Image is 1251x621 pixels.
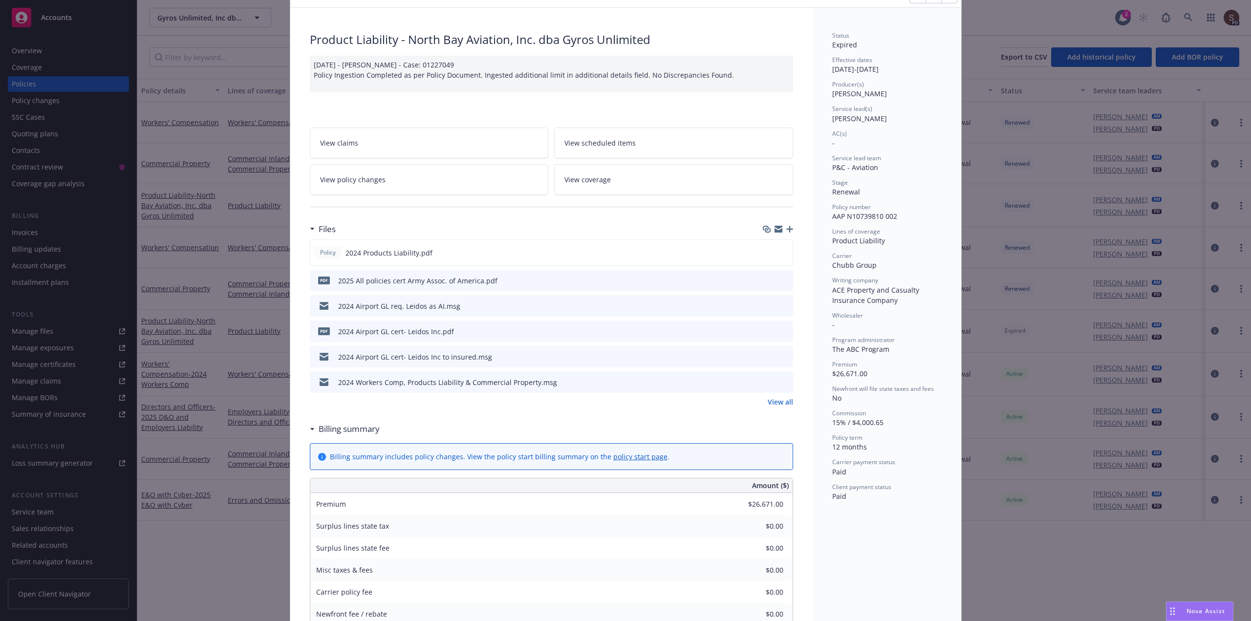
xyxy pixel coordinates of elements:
span: pdf [318,277,330,284]
span: Producer(s) [832,80,864,88]
div: 2024 Workers Comp, Products Liability & Commercial Property.msg [338,377,557,387]
a: View scheduled items [554,128,793,158]
span: Status [832,31,849,40]
span: The ABC Program [832,344,889,354]
span: Policy [318,248,338,257]
span: Service lead team [832,154,881,162]
div: Billing summary includes policy changes. View the policy start billing summary on the . [330,451,669,462]
span: 2024 Products Liability.pdf [345,248,432,258]
h3: Files [319,223,336,236]
button: download file [765,301,773,311]
button: download file [765,326,773,337]
button: preview file [780,248,789,258]
span: Paid [832,492,846,501]
span: Carrier [832,252,852,260]
span: $26,671.00 [832,369,867,378]
span: Nova Assist [1186,607,1225,615]
input: 0.00 [726,563,789,578]
span: [PERSON_NAME] [832,114,887,123]
span: Newfront fee / rebate [316,609,387,619]
span: - [832,138,835,148]
span: Service lead(s) [832,105,872,113]
div: 2025 All policies cert Army Assoc. of America.pdf [338,276,497,286]
span: Carrier policy fee [316,587,372,597]
a: View policy changes [310,164,549,195]
div: 2024 Airport GL cert- Leidos Inc to insured.msg [338,352,492,362]
span: View claims [320,138,358,148]
button: preview file [780,301,789,311]
span: Policy number [832,203,871,211]
input: 0.00 [726,497,789,512]
span: Surplus lines state fee [316,543,389,553]
span: Wholesaler [832,311,863,320]
span: Carrier payment status [832,458,895,466]
button: preview file [780,276,789,286]
div: 2024 Airport GL cert- Leidos Inc.pdf [338,326,454,337]
button: Nova Assist [1166,601,1233,621]
span: Policy term [832,433,863,442]
span: ACE Property and Casualty Insurance Company [832,285,921,305]
span: No [832,393,841,403]
span: Program administrator [832,336,895,344]
span: Writing company [832,276,878,284]
h3: Billing summary [319,423,380,435]
span: Chubb Group [832,260,877,270]
span: AAP N10739810 002 [832,212,897,221]
button: download file [765,352,773,362]
input: 0.00 [726,519,789,534]
span: Product Liability [832,236,885,245]
div: Billing summary [310,423,380,435]
span: Premium [316,499,346,509]
span: [PERSON_NAME] [832,89,887,98]
span: - [832,320,835,329]
span: Amount ($) [752,480,789,491]
div: Files [310,223,336,236]
a: View coverage [554,164,793,195]
button: preview file [780,352,789,362]
input: 0.00 [726,541,789,556]
span: Premium [832,360,857,368]
span: Stage [832,178,848,187]
div: Drag to move [1166,602,1179,621]
span: Misc taxes & fees [316,565,373,575]
span: Renewal [832,187,860,196]
span: pdf [318,327,330,335]
span: Client payment status [832,483,891,491]
button: download file [765,377,773,387]
button: download file [764,248,772,258]
span: Lines of coverage [832,227,880,236]
input: 0.00 [726,585,789,600]
button: preview file [780,377,789,387]
button: download file [765,276,773,286]
span: Effective dates [832,56,872,64]
span: Paid [832,467,846,476]
span: P&C - Aviation [832,163,878,172]
span: Surplus lines state tax [316,521,389,531]
a: View all [768,397,793,407]
span: Newfront will file state taxes and fees [832,385,934,393]
div: [DATE] - [PERSON_NAME] - Case: 01227049 Policy Ingestion Completed as per Policy Document. Ingest... [310,56,793,92]
button: preview file [780,326,789,337]
span: View coverage [564,174,611,185]
span: View scheduled items [564,138,636,148]
span: AC(s) [832,129,847,138]
span: 12 months [832,442,867,451]
a: policy start page [613,452,668,461]
div: [DATE] - [DATE] [832,56,942,74]
div: Product Liability - North Bay Aviation, Inc. dba Gyros Unlimited [310,31,793,48]
span: 15% / $4,000.65 [832,418,884,427]
span: View policy changes [320,174,386,185]
a: View claims [310,128,549,158]
div: 2024 Airport GL req. Leidos as AI.msg [338,301,460,311]
span: Expired [832,40,857,49]
span: Commission [832,409,866,417]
